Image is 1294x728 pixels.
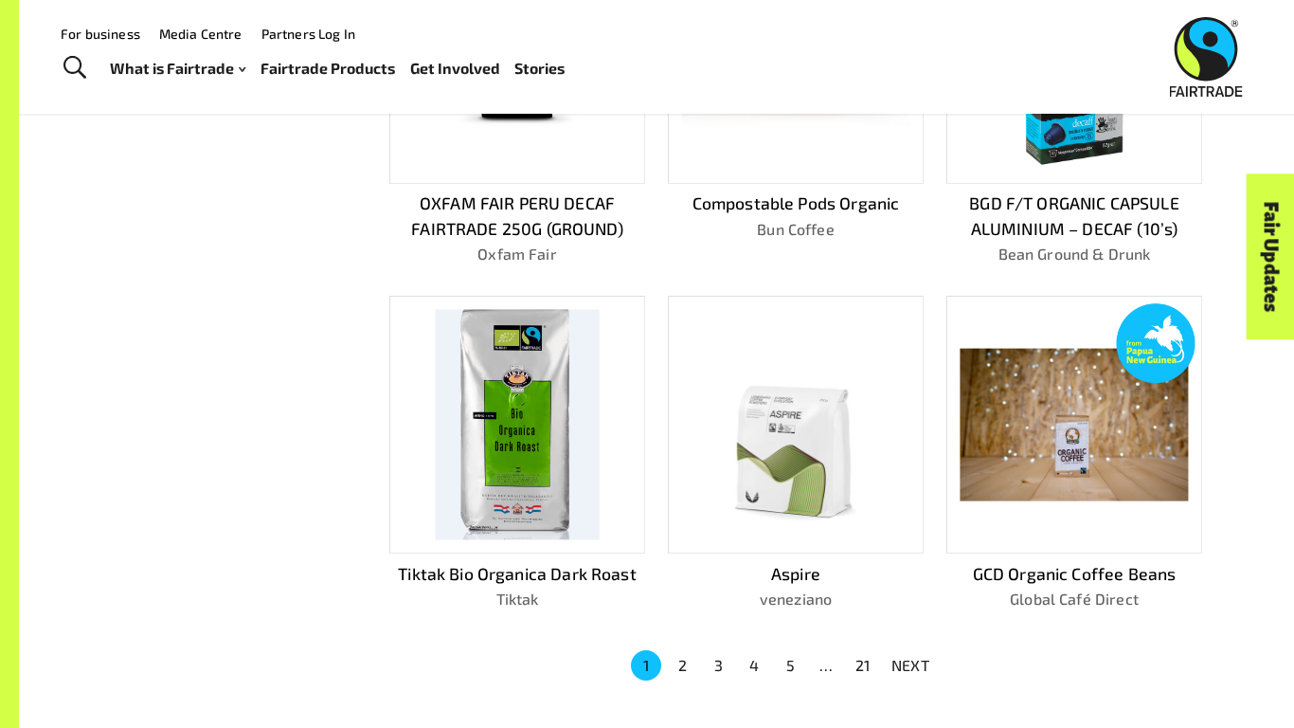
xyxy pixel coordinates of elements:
p: NEXT [891,654,929,677]
p: BGD F/T ORGANIC CAPSULE ALUMINIUM – DECAF (10’s) [946,191,1202,241]
p: Oxfam Fair [389,243,645,265]
p: Tiktak [389,588,645,610]
p: Compostable Pods Organic [668,191,924,215]
a: Toggle Search [51,45,98,92]
p: Global Café Direct [946,588,1202,610]
a: Fairtrade Products [261,55,395,82]
nav: pagination navigation [628,648,941,682]
div: … [811,654,841,677]
img: Fairtrade Australia New Zealand logo [1170,17,1243,97]
a: Get Involved [410,55,500,82]
a: Stories [514,55,565,82]
a: For business [61,26,140,42]
button: Go to page 5 [775,650,805,681]
p: Aspire [668,561,924,586]
button: Go to page 2 [667,650,697,681]
a: Partners Log In [261,26,355,42]
button: page 1 [631,650,661,681]
p: Bean Ground & Drunk [946,243,1202,265]
button: NEXT [880,648,941,682]
button: Go to page 21 [847,650,877,681]
button: Go to page 4 [739,650,769,681]
a: Media Centre [159,26,243,42]
a: Tiktak Bio Organica Dark RoastTiktak [389,296,645,610]
a: What is Fairtrade [110,55,245,82]
a: GCD Organic Coffee BeansGlobal Café Direct [946,296,1202,610]
a: Aspireveneziano [668,296,924,610]
p: veneziano [668,588,924,610]
button: Go to page 3 [703,650,733,681]
p: Tiktak Bio Organica Dark Roast [389,561,645,586]
p: OXFAM FAIR PERU DECAF FAIRTRADE 250G (GROUND) [389,191,645,241]
p: GCD Organic Coffee Beans [946,561,1202,586]
p: Bun Coffee [668,218,924,241]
